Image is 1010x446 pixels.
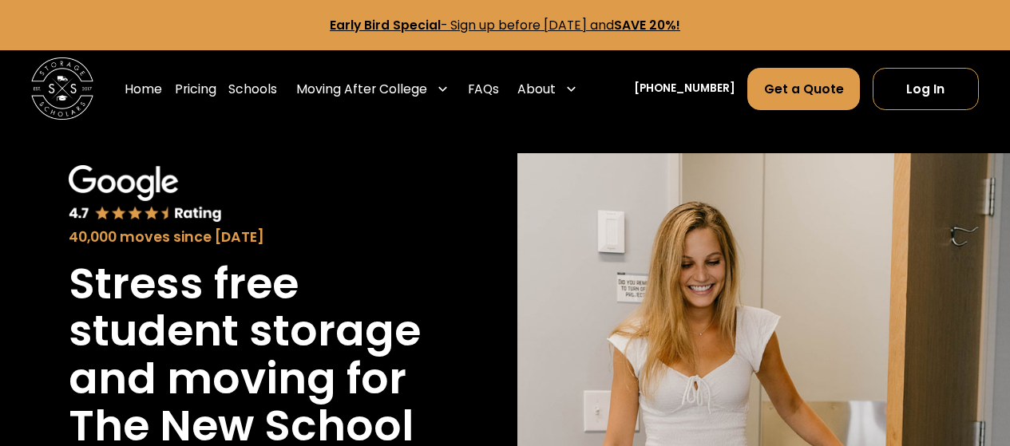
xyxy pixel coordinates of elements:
[69,165,222,223] img: Google 4.7 star rating
[296,80,427,98] div: Moving After College
[31,57,93,120] img: Storage Scholars main logo
[69,260,423,401] h1: Stress free student storage and moving for
[330,17,441,34] strong: Early Bird Special
[468,67,499,111] a: FAQs
[634,81,735,97] a: [PHONE_NUMBER]
[125,67,162,111] a: Home
[614,17,680,34] strong: SAVE 20%!
[511,67,584,111] div: About
[873,68,979,110] a: Log In
[175,67,216,111] a: Pricing
[517,80,556,98] div: About
[228,67,277,111] a: Schools
[747,68,860,110] a: Get a Quote
[290,67,455,111] div: Moving After College
[69,227,423,247] div: 40,000 moves since [DATE]
[330,17,680,34] a: Early Bird Special- Sign up before [DATE] andSAVE 20%!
